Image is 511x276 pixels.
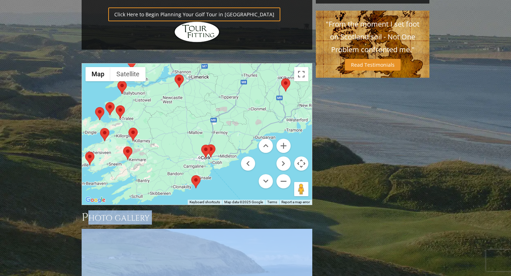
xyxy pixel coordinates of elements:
[276,139,291,153] button: Zoom in
[276,174,291,188] button: Zoom out
[84,195,107,205] a: Open this area in Google Maps (opens a new window)
[281,200,310,204] a: Report a map error
[174,21,220,43] img: Hidden Links
[345,59,401,71] a: Read Testimonials
[259,139,273,153] button: Move up
[224,200,263,204] span: Map data ©2025 Google
[276,156,291,171] button: Move right
[189,200,220,205] button: Keyboard shortcuts
[294,156,308,171] button: Map camera controls
[108,7,280,21] a: Click Here to Begin Planning Your Golf Tour in [GEOGRAPHIC_DATA]
[267,200,277,204] a: Terms (opens in new tab)
[241,156,255,171] button: Move left
[294,182,308,196] button: Drag Pegman onto the map to open Street View
[82,210,312,225] h3: Photo Gallery
[294,67,308,81] button: Toggle fullscreen view
[110,67,145,81] button: Show satellite imagery
[323,18,422,56] p: "From the moment I set foot on Scotland soil - Not One Problem confronted me."
[259,174,273,188] button: Move down
[84,195,107,205] img: Google
[86,67,110,81] button: Show street map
